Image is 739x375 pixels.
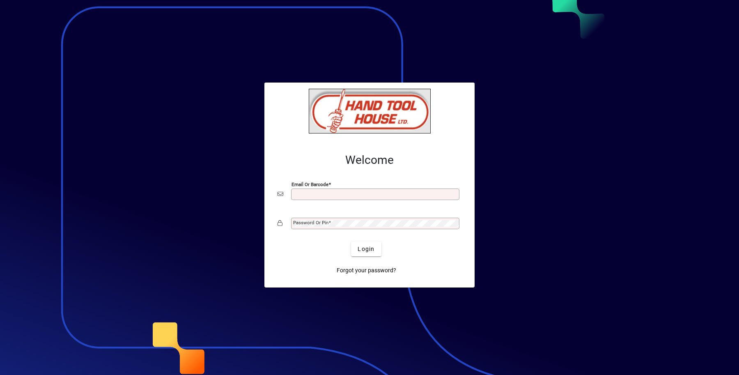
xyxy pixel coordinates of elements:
button: Login [351,242,381,256]
h2: Welcome [278,153,461,167]
span: Forgot your password? [337,266,396,275]
a: Forgot your password? [333,263,399,278]
span: Login [358,245,374,253]
mat-label: Password or Pin [293,220,328,225]
mat-label: Email or Barcode [291,182,328,187]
